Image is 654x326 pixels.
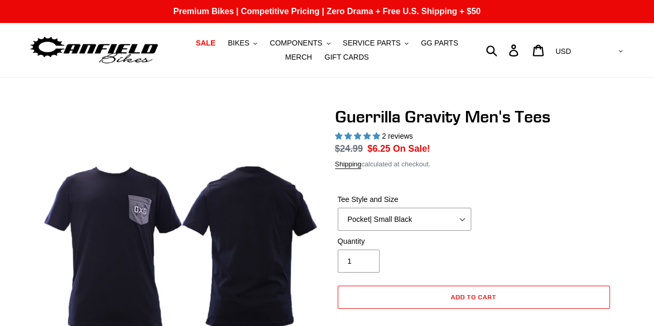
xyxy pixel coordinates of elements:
[421,39,458,48] span: GG PARTS
[338,286,610,309] button: Add to cart
[382,132,413,140] span: 2 reviews
[335,159,613,170] div: calculated at checkout.
[335,160,362,169] a: Shipping
[335,143,363,154] s: $24.99
[343,39,401,48] span: SERVICE PARTS
[393,142,430,155] span: On Sale!
[338,236,471,247] label: Quantity
[335,107,613,127] h1: Guerrilla Gravity Men's Tees
[191,36,220,50] a: SALE
[228,39,249,48] span: BIKES
[368,143,391,154] span: $6.25
[338,36,414,50] button: SERVICE PARTS
[319,50,374,64] a: GIFT CARDS
[451,293,496,301] span: Add to cart
[325,53,369,62] span: GIFT CARDS
[335,132,382,140] span: 5.00 stars
[280,50,317,64] a: MERCH
[196,39,215,48] span: SALE
[338,194,471,205] label: Tee Style and Size
[285,53,312,62] span: MERCH
[264,36,335,50] button: COMPONENTS
[29,34,160,67] img: Canfield Bikes
[270,39,322,48] span: COMPONENTS
[223,36,262,50] button: BIKES
[416,36,463,50] a: GG PARTS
